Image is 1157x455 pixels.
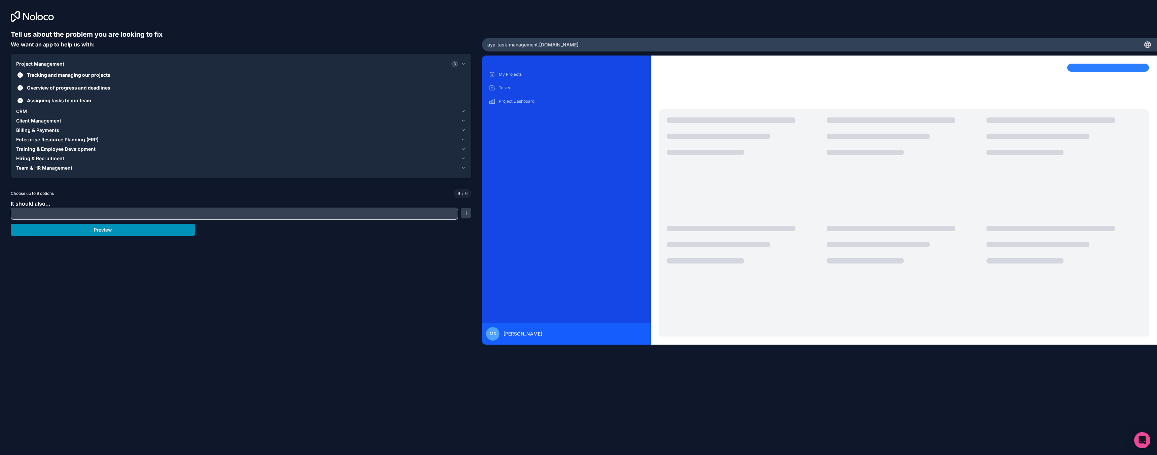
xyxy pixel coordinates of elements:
[16,154,466,163] button: Hiring & Recruitment
[16,108,27,115] span: CRM
[1134,432,1150,448] div: Open Intercom Messenger
[11,41,95,48] span: We want an app to help us with:
[16,127,59,134] span: Billing & Payments
[27,84,464,91] span: Overview of progress and deadlines
[16,135,466,144] button: Enterprise Resource Planning (ERP)
[487,41,578,48] span: aya-task-management .[DOMAIN_NAME]
[16,107,466,116] button: CRM
[27,97,464,104] span: Assigning tasks to our team
[11,200,50,207] span: It should also...
[17,98,23,103] button: Assigning tasks to our team
[460,190,468,197] span: 9
[16,155,64,162] span: Hiring & Recruitment
[16,144,466,154] button: Training & Employee Development
[27,71,464,78] span: Tracking and managing our projects
[503,330,542,337] span: [PERSON_NAME]
[11,30,471,39] h6: Tell us about the problem you are looking to fix
[16,59,466,69] button: Project Management3
[17,85,23,91] button: Overview of progress and deadlines
[451,61,458,67] span: 3
[499,85,644,91] p: Tasks
[499,99,644,104] p: Project Dashboard
[11,190,54,197] span: Choose up to 9 options
[487,69,645,318] div: scrollable content
[16,69,466,107] div: Project Management3
[16,146,96,152] span: Training & Employee Development
[16,163,466,173] button: Team & HR Management
[16,136,99,143] span: Enterprise Resource Planning (ERP)
[16,126,466,135] button: Billing & Payments
[499,72,644,77] p: My Projects
[457,190,460,197] span: 3
[11,224,195,236] button: Preview
[16,116,466,126] button: Client Management
[462,190,463,196] span: /
[490,331,496,337] span: MS
[16,61,64,67] span: Project Management
[16,165,72,171] span: Team & HR Management
[16,117,61,124] span: Client Management
[17,72,23,78] button: Tracking and managing our projects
